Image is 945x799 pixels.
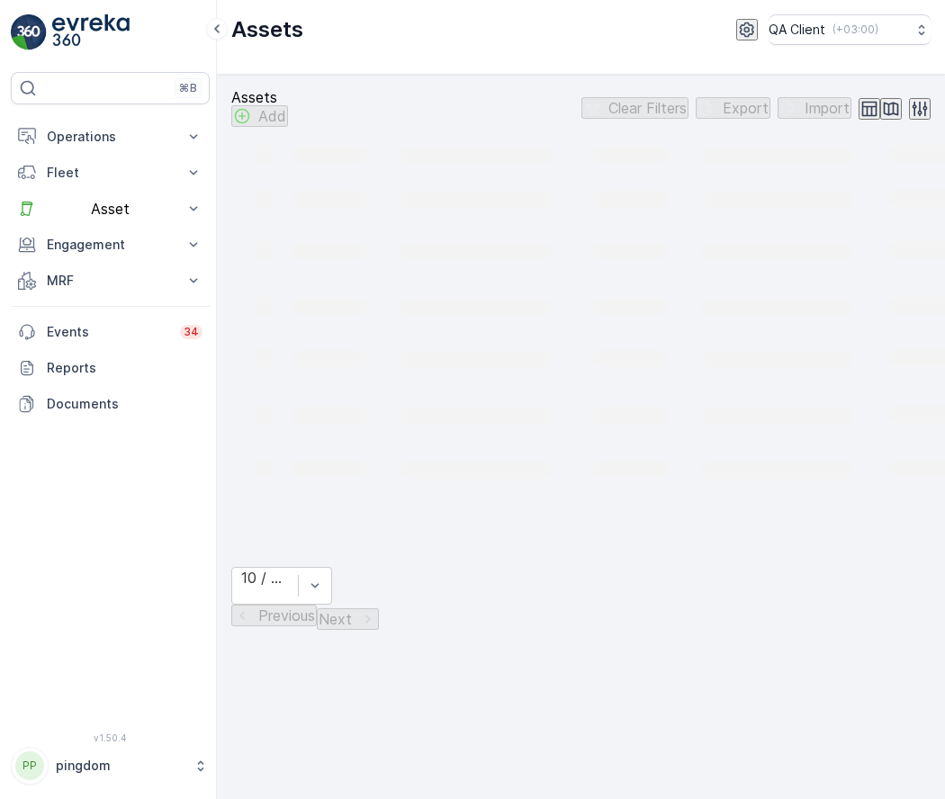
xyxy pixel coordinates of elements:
[231,605,317,626] button: Previous
[241,570,289,586] div: 10 / Page
[317,608,379,630] button: Next
[47,272,174,290] p: MRF
[47,128,174,146] p: Operations
[231,105,288,127] button: Add
[11,155,210,191] button: Fleet
[258,108,286,124] p: Add
[11,314,210,350] a: Events34
[11,263,210,299] button: MRF
[47,395,202,413] p: Documents
[832,22,878,37] p: ( +03:00 )
[47,164,174,182] p: Fleet
[769,21,825,39] p: QA Client
[11,732,210,743] span: v 1.50.4
[319,611,352,627] p: Next
[723,100,769,116] p: Export
[11,386,210,422] a: Documents
[47,201,174,217] p: Asset
[56,757,184,775] p: pingdom
[258,607,315,624] p: Previous
[608,100,687,116] p: Clear Filters
[184,325,199,339] p: 34
[805,100,850,116] p: Import
[231,89,288,105] p: Assets
[696,97,770,119] button: Export
[52,14,130,50] img: logo_light-DOdMpM7g.png
[581,97,688,119] button: Clear Filters
[11,119,210,155] button: Operations
[47,236,174,254] p: Engagement
[11,191,210,227] button: Asset
[47,323,169,341] p: Events
[11,350,210,386] a: Reports
[11,227,210,263] button: Engagement
[179,81,197,95] p: ⌘B
[47,359,202,377] p: Reports
[231,15,303,44] p: Assets
[11,14,47,50] img: logo
[769,14,931,45] button: QA Client(+03:00)
[11,747,210,785] button: PPpingdom
[778,97,851,119] button: Import
[15,751,44,780] div: PP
